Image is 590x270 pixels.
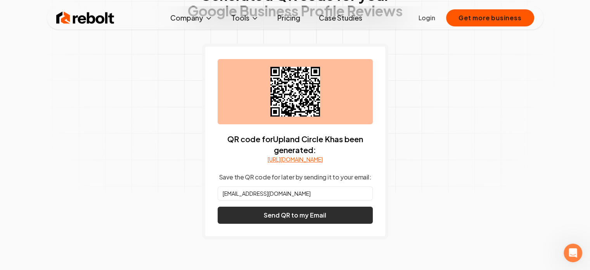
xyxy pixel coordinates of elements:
iframe: Intercom live chat [564,244,582,262]
p: QR code for Upland Circle K has been generated: [218,134,373,155]
img: Rebolt Logo [56,10,114,26]
input: Your email address [218,186,373,200]
a: Login [419,13,435,23]
a: [URL][DOMAIN_NAME] [268,155,323,163]
a: Pricing [271,10,306,26]
p: Save the QR code for later by sending it to your email: [219,172,371,182]
a: Case Studies [313,10,369,26]
button: Company [164,10,219,26]
button: Send QR to my Email [218,207,373,224]
button: Get more business [446,9,534,26]
button: Tools [225,10,265,26]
